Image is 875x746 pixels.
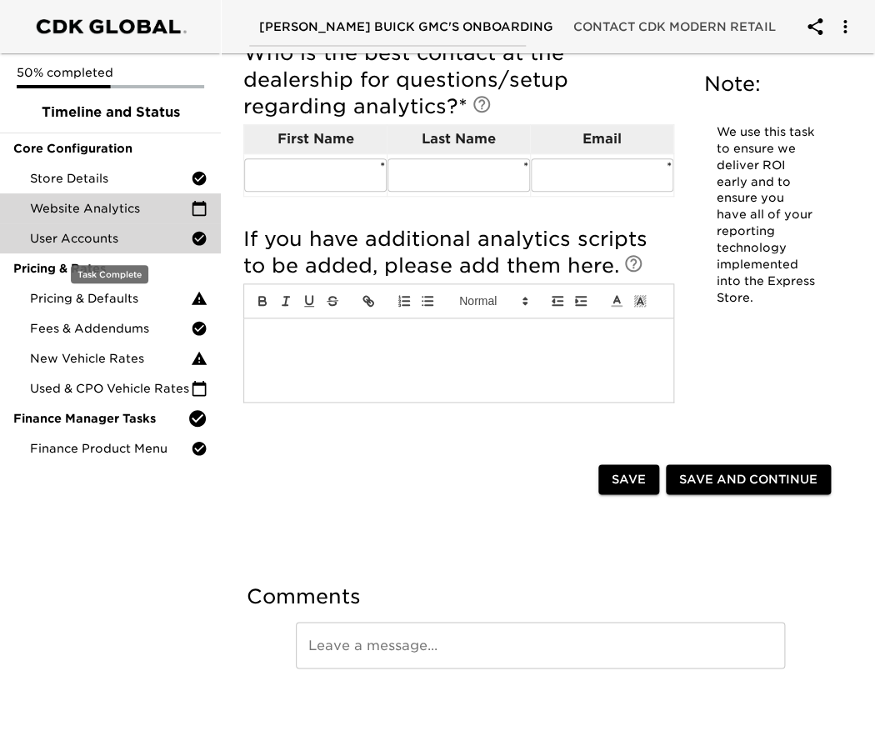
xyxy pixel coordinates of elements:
[30,200,191,217] span: Website Analytics
[30,380,191,397] span: Used & CPO Vehicle Rates
[573,17,776,38] span: Contact CDK Modern Retail
[704,71,827,98] h5: Note:
[30,350,191,367] span: New Vehicle Rates
[30,440,191,457] span: Finance Product Menu
[717,124,815,307] p: We use this task to ensure we deliver ROI early and to ensure you have all of your reporting tech...
[243,40,674,120] h5: Who is the best contact at the dealership for questions/setup regarding analytics?
[531,129,673,149] p: Email
[666,464,831,495] button: Save and Continue
[825,7,865,47] button: account of current user
[30,320,191,337] span: Fees & Addendums
[244,129,387,149] p: First Name
[598,464,659,495] button: Save
[17,64,204,81] p: 50% completed
[30,230,191,247] span: User Accounts
[387,129,530,149] p: Last Name
[243,226,674,279] h5: If you have additional analytics scripts to be added, please add them here.
[30,170,191,187] span: Store Details
[13,260,207,277] span: Pricing & Rates
[13,410,187,427] span: Finance Manager Tasks
[30,290,191,307] span: Pricing & Defaults
[612,469,646,490] span: Save
[247,583,834,609] h5: Comments
[679,469,817,490] span: Save and Continue
[795,7,835,47] button: account of current user
[13,140,207,157] span: Core Configuration
[259,17,553,38] span: [PERSON_NAME] Buick GMC's Onboarding
[13,103,207,123] span: Timeline and Status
